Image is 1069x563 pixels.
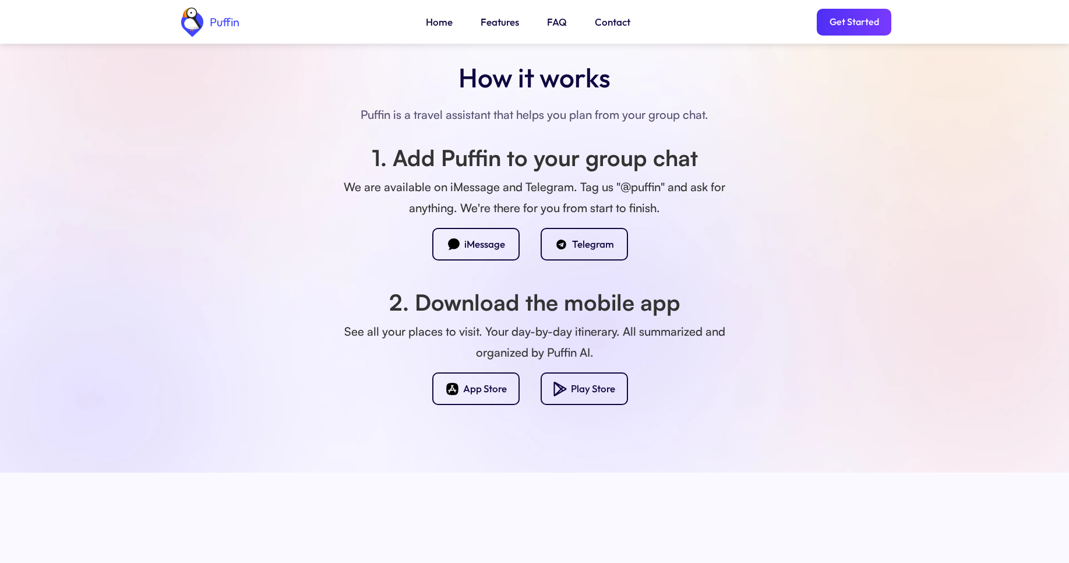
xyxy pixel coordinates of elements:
[432,228,529,261] a: Icon of an iMessage bubble.iMessage
[432,372,529,405] a: Apple app-store icon.App Store
[179,104,890,125] div: Puffin is a travel assistant that helps you plan from your group chat.
[464,238,505,251] div: iMessage
[331,145,739,171] h1: 1. Add Puffin to your group chat
[178,8,239,37] a: home
[817,9,891,36] a: Get Started
[331,321,739,363] div: See all your places to visit. Your day-by-day itinerary. All summarized and organized by Puffin AI.
[553,382,567,396] img: Google play icon
[572,238,614,251] div: Telegram
[179,59,890,96] h2: How it works
[541,228,637,261] a: Icon of the Telegram chat app logo.Telegram
[445,382,460,396] img: Apple app-store icon.
[595,15,630,30] a: Contact
[463,382,507,395] div: App Store
[331,177,739,219] div: We are available on iMessage and Telegram. Tag us "@puffin" and ask for anything. We're there for...
[571,382,615,395] div: Play Store
[541,372,637,405] a: Google play iconPlay Store
[207,16,239,28] div: Puffin
[446,237,461,252] img: Icon of an iMessage bubble.
[426,15,453,30] a: Home
[331,290,739,315] h1: 2. Download the mobile app
[481,15,519,30] a: Features
[547,15,567,30] a: FAQ
[554,237,569,252] img: Icon of the Telegram chat app logo.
